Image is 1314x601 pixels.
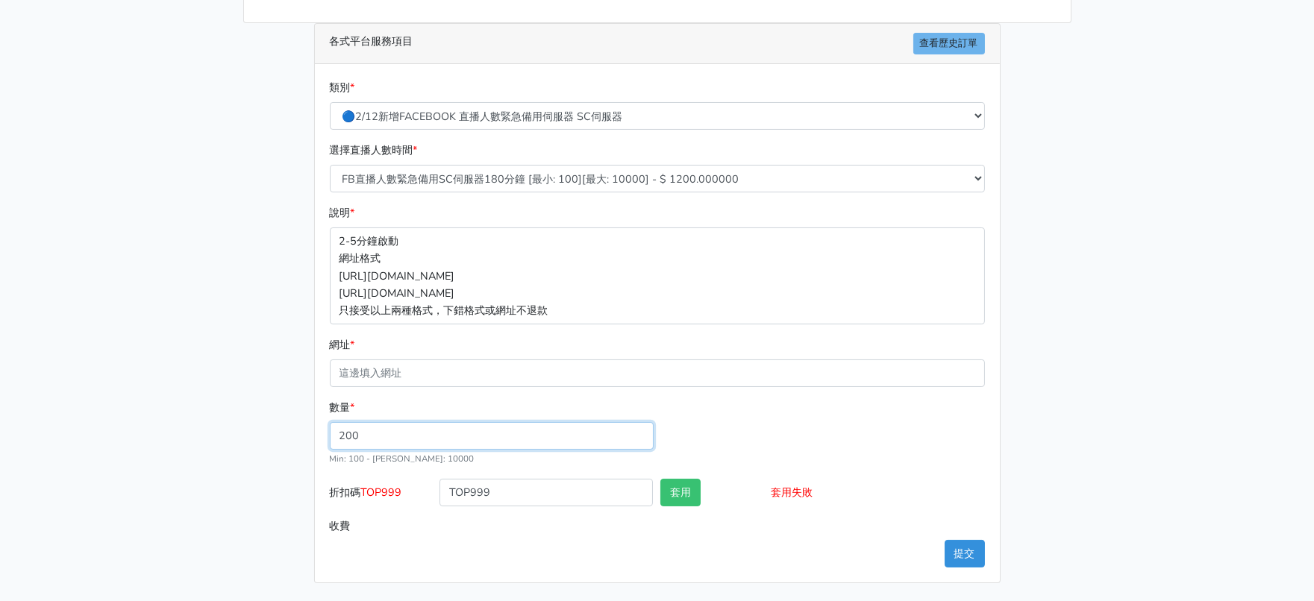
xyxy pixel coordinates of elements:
[945,540,985,567] button: 提交
[330,359,985,387] input: 這邊填入網址
[330,336,355,353] label: 網址
[913,33,985,54] a: 查看歷史訂單
[330,227,985,324] p: 2-5分鐘啟動 網址格式 [URL][DOMAIN_NAME] [URL][DOMAIN_NAME] 只接受以上兩種格式，下錯格式或網址不退款
[330,142,418,159] label: 選擇直播人數時間
[330,79,355,96] label: 類別
[330,204,355,221] label: 說明
[326,512,437,540] label: 收費
[660,479,701,506] button: 套用
[330,453,475,465] small: Min: 100 - [PERSON_NAME]: 10000
[330,399,355,416] label: 數量
[361,485,402,500] span: TOP999
[315,24,1000,64] div: 各式平台服務項目
[326,479,437,512] label: 折扣碼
